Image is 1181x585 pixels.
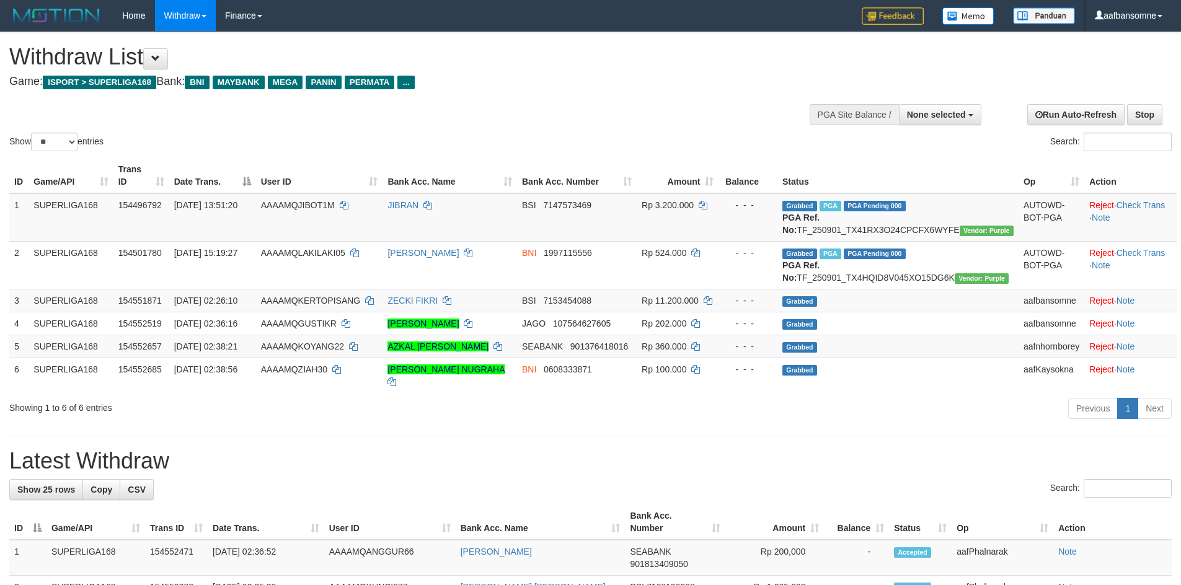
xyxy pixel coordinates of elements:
[387,296,438,306] a: ZECKI FIKRI
[118,296,162,306] span: 154551871
[960,226,1014,236] span: Vendor URL: https://trx4.1velocity.biz
[324,540,456,576] td: AAAAMQANGGUR66
[174,296,237,306] span: [DATE] 02:26:10
[9,540,46,576] td: 1
[1053,504,1172,540] th: Action
[544,364,592,374] span: Copy 0608333871 to clipboard
[1019,358,1084,393] td: aafKaysokna
[1117,319,1135,328] a: Note
[782,249,817,259] span: Grabbed
[810,104,899,125] div: PGA Site Balance /
[723,199,772,211] div: - - -
[29,289,113,312] td: SUPERLIGA168
[9,76,775,88] h4: Game: Bank:
[952,540,1053,576] td: aafPhalnarak
[261,200,335,210] span: AAAAMQJIBOT1M
[29,158,113,193] th: Game/API: activate to sort column ascending
[43,76,156,89] span: ISPORT > SUPERLIGA168
[1084,358,1177,393] td: ·
[907,110,966,120] span: None selected
[862,7,924,25] img: Feedback.jpg
[543,296,591,306] span: Copy 7153454088 to clipboard
[642,341,686,351] span: Rp 360.000
[522,319,546,328] span: JAGO
[782,296,817,307] span: Grabbed
[1050,479,1172,498] label: Search:
[1084,289,1177,312] td: ·
[782,365,817,376] span: Grabbed
[1019,193,1084,242] td: AUTOWD-BOT-PGA
[306,76,341,89] span: PANIN
[29,241,113,289] td: SUPERLIGA168
[543,200,591,210] span: Copy 7147573469 to clipboard
[174,200,237,210] span: [DATE] 13:51:20
[517,158,637,193] th: Bank Acc. Number: activate to sort column ascending
[9,133,104,151] label: Show entries
[120,479,154,500] a: CSV
[9,45,775,69] h1: Withdraw List
[174,319,237,328] span: [DATE] 02:36:16
[29,335,113,358] td: SUPERLIGA168
[9,358,29,393] td: 6
[1013,7,1075,24] img: panduan.png
[29,312,113,335] td: SUPERLIGA168
[723,317,772,330] div: - - -
[1117,248,1166,258] a: Check Trans
[118,248,162,258] span: 154501780
[208,540,324,576] td: [DATE] 02:36:52
[1019,241,1084,289] td: AUTOWD-BOT-PGA
[9,289,29,312] td: 3
[1117,200,1166,210] a: Check Trans
[642,319,686,328] span: Rp 202.000
[456,504,626,540] th: Bank Acc. Name: activate to sort column ascending
[9,335,29,358] td: 5
[725,504,824,540] th: Amount: activate to sort column ascending
[118,341,162,351] span: 154552657
[1019,289,1084,312] td: aafbansomne
[9,158,29,193] th: ID
[174,364,237,374] span: [DATE] 02:38:56
[145,504,208,540] th: Trans ID: activate to sort column ascending
[723,294,772,307] div: - - -
[1117,341,1135,351] a: Note
[397,76,414,89] span: ...
[1138,398,1172,419] a: Next
[625,504,725,540] th: Bank Acc. Number: activate to sort column ascending
[118,200,162,210] span: 154496792
[324,504,456,540] th: User ID: activate to sort column ascending
[1092,213,1110,222] a: Note
[208,504,324,540] th: Date Trans.: activate to sort column ascending
[256,158,383,193] th: User ID: activate to sort column ascending
[9,397,483,414] div: Showing 1 to 6 of 6 entries
[261,248,345,258] span: AAAAMQLAKILAKI05
[185,76,209,89] span: BNI
[29,193,113,242] td: SUPERLIGA168
[1019,312,1084,335] td: aafbansomne
[1089,319,1114,328] a: Reject
[1027,104,1125,125] a: Run Auto-Refresh
[9,312,29,335] td: 4
[642,296,699,306] span: Rp 11.200.000
[952,504,1053,540] th: Op: activate to sort column ascending
[723,247,772,259] div: - - -
[522,341,563,351] span: SEABANK
[387,364,504,374] a: [PERSON_NAME] NUGRAHA
[387,319,459,328] a: [PERSON_NAME]
[1089,364,1114,374] a: Reject
[29,358,113,393] td: SUPERLIGA168
[844,249,906,259] span: PGA Pending
[261,364,327,374] span: AAAAMQZIAH30
[942,7,994,25] img: Button%20Memo.svg
[820,249,841,259] span: Marked by aafsoycanthlai
[345,76,395,89] span: PERMATA
[782,319,817,330] span: Grabbed
[9,449,1172,473] h1: Latest Withdraw
[31,133,77,151] select: Showentries
[637,158,719,193] th: Amount: activate to sort column ascending
[261,341,344,351] span: AAAAMQKOYANG22
[1084,479,1172,498] input: Search:
[544,248,592,258] span: Copy 1997115556 to clipboard
[46,504,145,540] th: Game/API: activate to sort column ascending
[522,296,536,306] span: BSI
[1058,547,1077,556] a: Note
